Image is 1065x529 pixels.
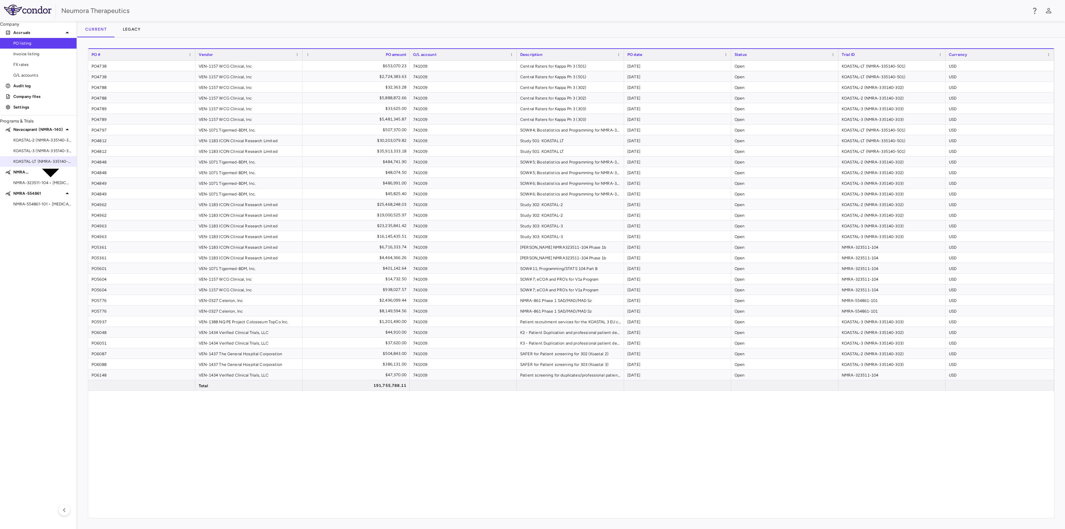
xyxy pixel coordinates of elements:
[838,359,946,369] div: KOASTAL-3 (NMRA-335140-303)
[517,82,624,92] div: Central Raters for Kappa Ph 3 (302)
[309,338,406,348] div: $37,620.00
[88,82,195,92] div: PO4788
[946,306,1054,316] div: USD
[13,137,71,143] span: KOASTAL-2 (NMRA-335140-302) • MDD
[517,295,624,305] div: NMRA-861 Phase 1 SAD/MAD/MAD Sz
[195,274,303,284] div: VEN-1157 WCG Clinical, Inc
[624,135,731,145] div: [DATE]
[88,338,195,348] div: PO6051
[731,306,838,316] div: Open
[309,295,406,306] div: $2,496,099.44
[946,93,1054,103] div: USD
[520,52,542,57] span: Description
[624,103,731,114] div: [DATE]
[946,348,1054,359] div: USD
[88,220,195,231] div: PO4963
[624,210,731,220] div: [DATE]
[949,52,967,57] span: Currency
[88,327,195,337] div: PO6048
[410,71,517,82] div: 741009
[838,370,946,380] div: NMRA-323511-104
[517,188,624,199] div: SOW#6; Biostatistics and Programming for NMRA-335140 Phase 3 study 303
[88,348,195,359] div: PO6087
[731,370,838,380] div: Open
[838,93,946,103] div: KOASTAL-2 (NMRA-335140-302)
[195,263,303,273] div: VEN-1071 Tigermed-BDM, Inc.
[946,125,1054,135] div: USD
[624,199,731,209] div: [DATE]
[309,167,406,178] div: $48,074.50
[731,156,838,167] div: Open
[309,231,406,242] div: $16,145,435.51
[309,156,406,167] div: $484,741.90
[309,146,406,156] div: $35,913,333.18
[195,82,303,92] div: VEN-1157 WCG Clinical, Inc
[88,274,195,284] div: PO5604
[410,348,517,359] div: 741009
[517,263,624,273] div: SOW#11; Programming/STATS 104 Part B
[410,146,517,156] div: 741009
[838,103,946,114] div: KOASTAL-3 (NMRA-335140-303)
[410,306,517,316] div: 741009
[731,71,838,82] div: Open
[195,135,303,145] div: VEN-1183 ICON Clinical Research Limited
[88,125,195,135] div: PO4797
[838,252,946,263] div: NMRA-323511-104
[13,180,71,186] span: NMRA-323511-104 • [MEDICAL_DATA] Associated With [MEDICAL_DATA] Due to [MEDICAL_DATA]
[517,210,624,220] div: Study 302: KOASTAL-2
[517,220,624,231] div: Study 303: KOASTAL-3
[309,370,406,380] div: $47,370.00
[309,242,406,252] div: $6,716,333.74
[946,284,1054,295] div: USD
[410,103,517,114] div: 741009
[13,127,63,132] p: Navacaprant (NMRA-140)
[410,242,517,252] div: 741009
[624,295,731,305] div: [DATE]
[517,359,624,369] div: SAFER for Patient screening for 303 (Koastal 3)
[946,274,1054,284] div: USD
[92,52,101,57] span: PO #
[517,252,624,263] div: [PERSON_NAME] NMRA323511-104 Phase 1b
[309,327,406,338] div: $44,910.00
[735,52,747,57] span: Status
[946,71,1054,82] div: USD
[195,178,303,188] div: VEN-1071 Tigermed-BDM, Inc.
[946,327,1054,337] div: USD
[13,83,71,89] p: Audit log
[731,295,838,305] div: Open
[309,135,406,146] div: $30,203,079.82
[517,316,624,327] div: Patient recruitment services for the KOASTAL 3 EU countries ([GEOGRAPHIC_DATA], [GEOGRAPHIC_DATA]...
[624,61,731,71] div: [DATE]
[61,6,1026,16] div: Neumora Therapeutics
[731,103,838,114] div: Open
[731,199,838,209] div: Open
[195,199,303,209] div: VEN-1183 ICON Clinical Research Limited
[195,370,303,380] div: VEN-1434 Verified Clinical Trials, LLC
[838,284,946,295] div: NMRA-323511-104
[410,156,517,167] div: 741009
[410,316,517,327] div: 741009
[946,338,1054,348] div: USD
[946,114,1054,124] div: USD
[309,199,406,210] div: $25,468,248.03
[115,21,149,37] button: Legacy
[731,359,838,369] div: Open
[731,327,838,337] div: Open
[624,252,731,263] div: [DATE]
[731,231,838,241] div: Open
[946,188,1054,199] div: USD
[88,103,195,114] div: PO4789
[731,242,838,252] div: Open
[517,348,624,359] div: SAFER for Patient screening for 302 (Koastal 2)
[517,231,624,241] div: Study 303: KOASTAL-3
[195,103,303,114] div: VEN-1157 WCG Clinical, Inc
[517,167,624,177] div: SOW#5; Biostatistics and Programming for NMRA-335140 Phase 3 study 302
[13,190,63,196] p: NMRA-554861
[624,71,731,82] div: [DATE]
[13,148,71,154] span: KOASTAL-3 (NMRA-335140-303) • MDD
[309,103,406,114] div: $33,625.00
[838,146,946,156] div: KOASTAL-LT (NMRA-335140-501)
[731,93,838,103] div: Open
[517,199,624,209] div: Study 302: KOASTAL-2
[88,210,195,220] div: PO4962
